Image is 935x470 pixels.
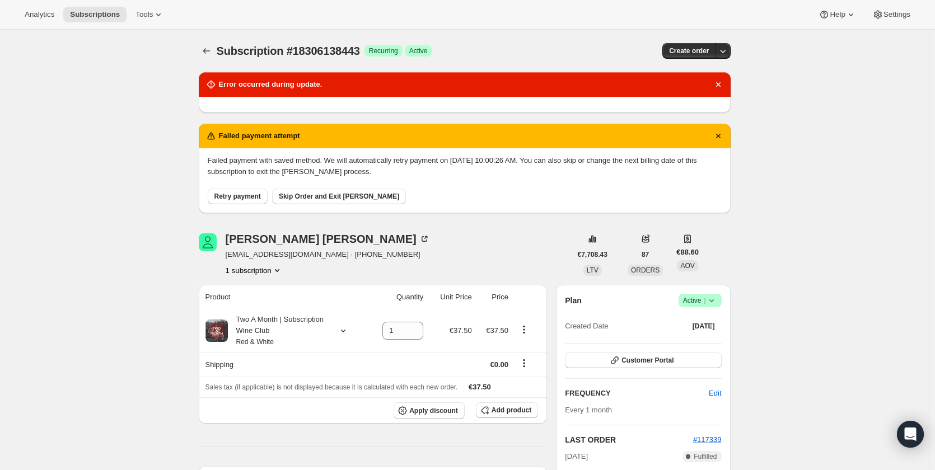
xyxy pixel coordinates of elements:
[693,434,722,445] button: #117339
[578,250,607,259] span: €7,708.43
[199,285,367,309] th: Product
[409,46,428,55] span: Active
[662,43,716,59] button: Create order
[565,295,582,306] h2: Plan
[475,285,512,309] th: Price
[208,189,268,204] button: Retry payment
[18,7,61,22] button: Analytics
[208,155,722,177] p: Failed payment with saved method. We will automatically retry payment on [DATE] 10:00:26 AM. You ...
[515,323,533,336] button: Product actions
[219,130,300,142] h2: Failed payment attempt
[565,388,709,399] h2: FREQUENCY
[693,322,715,331] span: [DATE]
[621,356,674,365] span: Customer Portal
[214,192,261,201] span: Retry payment
[427,285,475,309] th: Unit Price
[565,406,612,414] span: Every 1 month
[135,10,153,19] span: Tools
[367,285,427,309] th: Quantity
[686,318,722,334] button: [DATE]
[693,435,722,444] a: #117339
[409,406,458,415] span: Apply discount
[226,249,430,260] span: [EMAIL_ADDRESS][DOMAIN_NAME] · [PHONE_NUMBER]
[897,421,924,448] div: Open Intercom Messenger
[70,10,120,19] span: Subscriptions
[710,77,726,92] button: Dismiss notification
[272,189,406,204] button: Skip Order and Exit [PERSON_NAME]
[680,262,694,270] span: AOV
[676,247,699,258] span: €88.60
[205,383,458,391] span: Sales tax (if applicable) is not displayed because it is calculated with each new order.
[565,434,693,445] h2: LAST ORDER
[450,326,472,335] span: €37.50
[199,352,367,377] th: Shipping
[587,266,599,274] span: LTV
[565,321,608,332] span: Created Date
[236,338,274,346] small: Red & White
[25,10,54,19] span: Analytics
[642,250,649,259] span: 87
[830,10,845,19] span: Help
[394,402,465,419] button: Apply discount
[226,233,430,245] div: [PERSON_NAME] [PERSON_NAME]
[226,265,283,276] button: Product actions
[486,326,508,335] span: €37.50
[883,10,910,19] span: Settings
[369,46,398,55] span: Recurring
[683,295,717,306] span: Active
[702,384,728,402] button: Edit
[710,128,726,144] button: Dismiss notification
[565,451,588,462] span: [DATE]
[219,79,322,90] h2: Error occurred during update.
[129,7,171,22] button: Tools
[694,452,717,461] span: Fulfilled
[279,192,399,201] span: Skip Order and Exit [PERSON_NAME]
[217,45,360,57] span: Subscription #18306138443
[709,388,721,399] span: Edit
[565,352,721,368] button: Customer Portal
[63,7,127,22] button: Subscriptions
[490,360,508,369] span: €0.00
[571,247,614,262] button: €7,708.43
[205,319,228,342] img: product img
[635,247,656,262] button: 87
[476,402,538,418] button: Add product
[812,7,863,22] button: Help
[199,233,217,251] span: Brian Hegarty
[492,406,531,415] span: Add product
[669,46,709,55] span: Create order
[704,296,705,305] span: |
[866,7,917,22] button: Settings
[515,357,533,369] button: Shipping actions
[228,314,329,347] div: Two A Month | Subscription Wine Club
[469,383,491,391] span: €37.50
[631,266,660,274] span: ORDERS
[199,43,214,59] button: Subscriptions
